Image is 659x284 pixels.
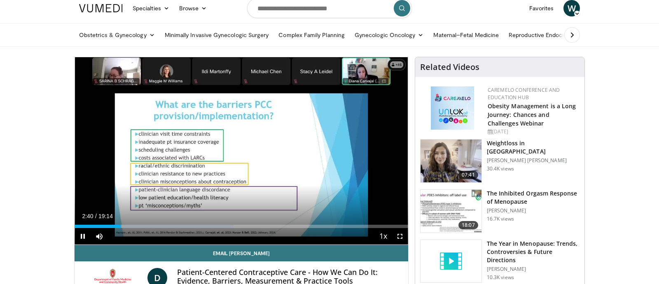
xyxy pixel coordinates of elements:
p: 16.7K views [487,216,514,222]
p: [PERSON_NAME] [487,266,580,272]
a: Obstetrics & Gynecology [74,27,160,43]
a: Email [PERSON_NAME] [75,245,408,261]
button: Pause [75,228,91,244]
span: 07:41 [458,171,478,179]
img: video_placeholder_short.svg [421,240,481,283]
p: 10.3K views [487,274,514,281]
span: / [95,213,97,219]
a: Obesity Management is a Long Journey: Chances and Challenges Webinar [488,102,576,127]
a: Maternal–Fetal Medicine [428,27,504,43]
p: 30.4K views [487,165,514,172]
img: VuMedi Logo [79,4,123,12]
img: 9983fed1-7565-45be-8934-aef1103ce6e2.150x105_q85_crop-smart_upscale.jpg [421,140,481,182]
a: 07:41 Weightloss in [GEOGRAPHIC_DATA] [PERSON_NAME] [PERSON_NAME] 30.4K views [420,139,580,183]
video-js: Video Player [75,57,408,245]
h4: Related Videos [420,62,479,72]
button: Fullscreen [392,228,408,244]
img: 45df64a9-a6de-482c-8a90-ada250f7980c.png.150x105_q85_autocrop_double_scale_upscale_version-0.2.jpg [431,86,474,130]
h3: The Inhibited Orgasm Response of Menopause [487,189,580,206]
span: 18:07 [458,221,478,229]
a: Complex Family Planning [273,27,350,43]
div: [DATE] [488,128,578,135]
p: [PERSON_NAME] [PERSON_NAME] [487,157,580,164]
a: CaReMeLO Conference and Education Hub [488,86,560,101]
h3: The Year in Menopause: Trends, Controversies & Future Directions [487,240,580,264]
a: Minimally Invasive Gynecologic Surgery [160,27,274,43]
p: [PERSON_NAME] [487,207,580,214]
button: Mute [91,228,107,244]
span: 19:14 [98,213,113,219]
a: 18:07 The Inhibited Orgasm Response of Menopause [PERSON_NAME] 16.7K views [420,189,580,233]
a: Reproductive Endocrinology & [MEDICAL_DATA] [504,27,642,43]
button: Playback Rate [375,228,392,244]
a: Gynecologic Oncology [350,27,428,43]
span: 2:40 [82,213,93,219]
h3: Weightloss in [GEOGRAPHIC_DATA] [487,139,580,156]
a: The Year in Menopause: Trends, Controversies & Future Directions [PERSON_NAME] 10.3K views [420,240,580,283]
img: 283c0f17-5e2d-42ba-a87c-168d447cdba4.150x105_q85_crop-smart_upscale.jpg [421,190,481,233]
div: Progress Bar [75,225,408,228]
